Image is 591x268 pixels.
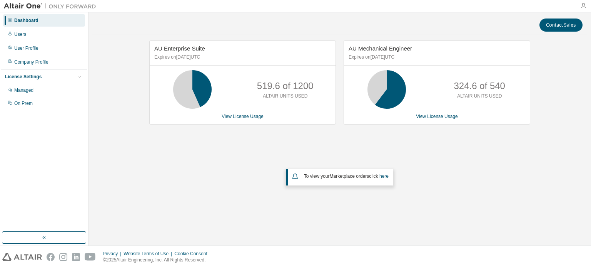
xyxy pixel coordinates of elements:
div: On Prem [14,100,33,106]
a: here [379,174,389,179]
p: ALTAIR UNITS USED [263,93,307,99]
a: View License Usage [416,114,458,119]
img: altair_logo.svg [2,253,42,261]
p: 519.6 of 1200 [257,79,314,93]
img: facebook.svg [47,253,55,261]
div: Dashboard [14,17,38,24]
img: linkedin.svg [72,253,80,261]
div: Cookie Consent [174,251,212,257]
em: Marketplace orders [330,174,369,179]
span: To view your click [304,174,389,179]
span: AU Enterprise Suite [154,45,205,52]
p: ALTAIR UNITS USED [457,93,502,99]
div: Company Profile [14,59,48,65]
img: Altair One [4,2,100,10]
div: User Profile [14,45,38,51]
div: Managed [14,87,33,93]
div: Users [14,31,26,37]
p: 324.6 of 540 [454,79,505,93]
img: youtube.svg [85,253,96,261]
p: © 2025 Altair Engineering, Inc. All Rights Reserved. [103,257,212,263]
p: Expires on [DATE] UTC [349,54,523,61]
p: Expires on [DATE] UTC [154,54,329,61]
button: Contact Sales [539,19,583,32]
a: View License Usage [222,114,264,119]
img: instagram.svg [59,253,67,261]
span: AU Mechanical Engineer [349,45,412,52]
div: Privacy [103,251,124,257]
div: License Settings [5,74,42,80]
div: Website Terms of Use [124,251,174,257]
